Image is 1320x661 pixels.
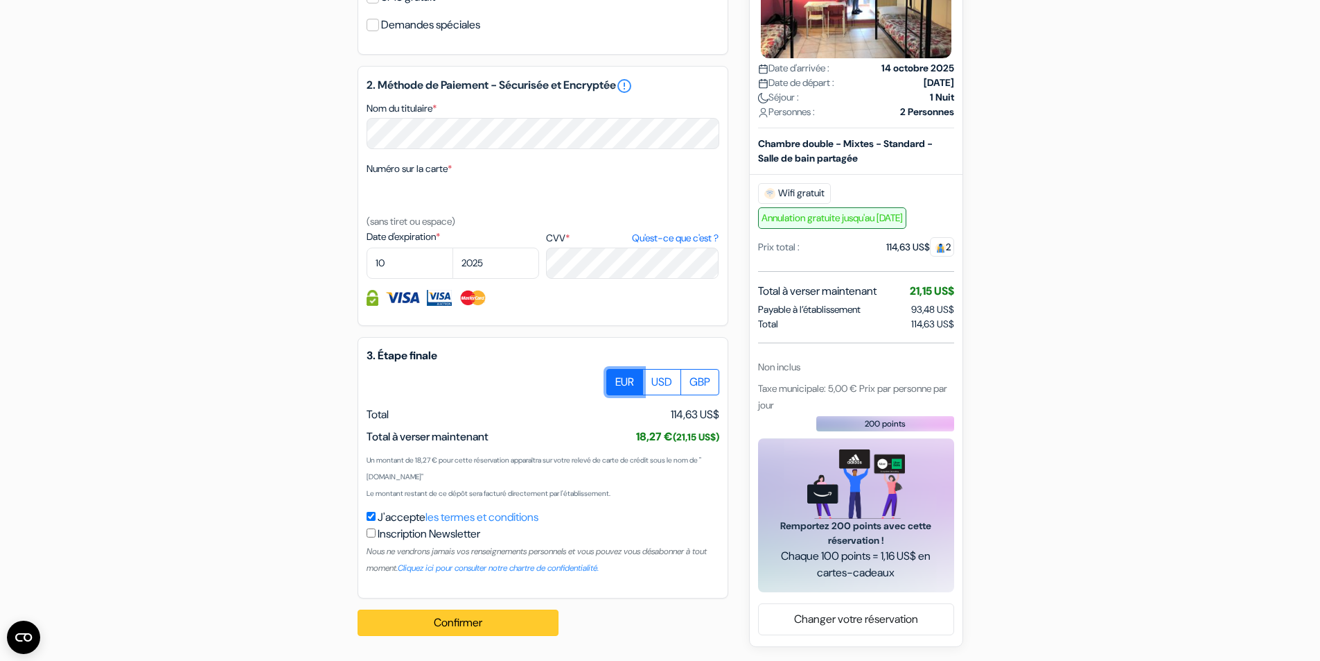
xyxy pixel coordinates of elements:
a: error_outline [616,78,633,94]
label: Demandes spéciales [381,15,480,35]
span: 200 points [865,417,906,429]
div: Basic radio toggle button group [607,369,719,395]
span: Chaque 100 points = 1,16 US$ en cartes-cadeaux [775,548,938,581]
strong: [DATE] [924,75,954,89]
span: 93,48 US$ [911,302,954,315]
span: 114,63 US$ [911,316,954,331]
img: calendar.svg [758,78,768,88]
img: Master Card [459,290,487,306]
label: Inscription Newsletter [378,526,480,542]
span: 2 [930,237,954,256]
img: free_wifi.svg [764,187,775,198]
a: Cliquez ici pour consulter notre chartre de confidentialité. [398,563,599,574]
span: 21,15 US$ [910,283,954,298]
div: 114,63 US$ [886,239,954,254]
strong: 1 Nuit [930,89,954,104]
label: Nom du titulaire [367,101,437,116]
b: Chambre double - Mixtes - Standard - Salle de bain partagée [758,137,933,164]
span: Payable à l’établissement [758,302,861,316]
label: Numéro sur la carte [367,162,452,176]
button: Ouvrir le widget CMP [7,621,40,654]
span: Séjour : [758,89,799,104]
span: Date de départ : [758,75,834,89]
span: Total [367,407,389,422]
small: Un montant de 18,27 € pour cette réservation apparaîtra sur votre relevé de carte de crédit sous ... [367,456,701,481]
label: EUR [606,369,643,395]
h5: 3. Étape finale [367,349,719,362]
small: Le montant restant de ce dépôt sera facturé directement par l'établissement. [367,489,610,498]
label: USD [642,369,681,395]
small: (21,15 US$) [673,431,719,443]
img: Visa Electron [427,290,452,306]
strong: 2 Personnes [900,104,954,119]
label: CVV [546,231,719,246]
a: Qu'est-ce que c'est ? [632,231,719,246]
span: Taxe municipale: 5,00 € Prix par personne par jour [758,381,947,411]
img: Visa [385,290,420,306]
strong: 14 octobre 2025 [881,60,954,75]
span: 114,63 US$ [671,406,719,423]
small: (sans tiret ou espace) [367,215,455,228]
span: Annulation gratuite jusqu'au [DATE] [758,207,906,228]
span: Total à verser maintenant [758,282,877,299]
img: Information de carte de crédit entièrement encryptée et sécurisée [367,290,378,306]
span: Personnes : [758,104,815,119]
img: gift_card_hero_new.png [807,449,905,519]
span: Remportez 200 points avec cette réservation ! [775,519,938,548]
h5: 2. Méthode de Paiement - Sécurisée et Encryptée [367,78,719,94]
a: Changer votre réservation [759,606,953,633]
img: guest.svg [935,242,946,252]
label: GBP [680,369,719,395]
img: moon.svg [758,92,768,103]
a: les termes et conditions [425,510,538,524]
span: Wifi gratuit [758,182,831,203]
div: Non inclus [758,359,954,374]
div: Prix total : [758,239,800,254]
span: 18,27 € [636,429,719,444]
button: Confirmer [358,610,558,636]
label: Date d'expiration [367,230,539,244]
label: J'accepte [378,509,538,526]
span: Total à verser maintenant [367,429,489,444]
span: Date d'arrivée : [758,60,829,75]
img: calendar.svg [758,63,768,74]
small: Nous ne vendrons jamais vos renseignements personnels et vous pouvez vous désabonner à tout moment. [367,546,707,574]
span: Total [758,316,778,331]
img: user_icon.svg [758,107,768,117]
